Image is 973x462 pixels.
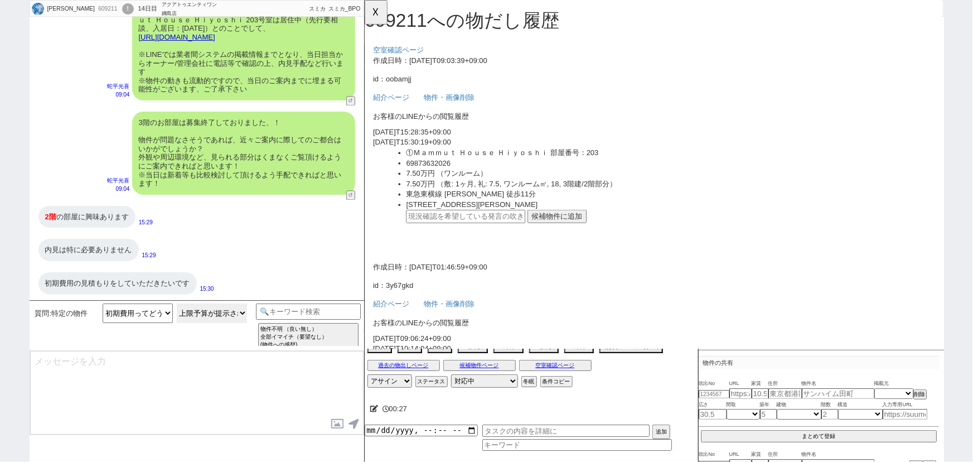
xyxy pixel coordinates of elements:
span: 00:27 [389,405,408,413]
p: お客様のLINEからの閲覧履歴 [9,119,612,131]
input: タスクの内容を詳細に [482,425,650,437]
p: お客様のLINEからの閲覧履歴 [9,341,612,353]
input: 5 [760,409,777,420]
span: 吹出No [699,379,729,388]
span: 建物 [777,401,821,410]
div: 609211 [95,4,120,13]
span: スミカ [309,6,326,12]
span: 築年 [760,401,777,410]
button: 冬眠 [521,376,537,387]
button: 条件コピー [540,376,573,387]
input: 2 [821,409,838,420]
img: 0hNEShcrblEWp-EQW0UnRvFQ5BEgBdYEh4VSQOXk4YHVMTdVQ1BSUNWB4RG1pDdVM8VCIKCB4XHQ9yAmYMYEftXnkhT11HJVA... [32,3,44,15]
span: 構造 [838,401,883,410]
span: 住所 [768,379,802,388]
p: 物件の共有 [699,356,939,369]
a: 空室確認ページ [9,49,64,58]
span: 広さ [699,401,727,410]
span: 物件名 [802,379,874,388]
div: の部屋に興味あります [38,206,135,228]
span: 入力専用URL [883,401,927,410]
input: 1234567 [699,390,729,398]
button: 候補物件に追加 [175,225,239,240]
input: 🔍キーワード検索 [256,304,361,320]
li: 69873632026 [45,170,612,181]
div: 14日目 [138,4,157,13]
input: サンハイム田町 [802,388,874,399]
div: [PERSON_NAME] [46,4,95,13]
input: https://suumo.jp/chintai/jnc_000022489271 [729,388,752,399]
li: [DATE]T15:28:35+09:00 [9,136,612,147]
a: 物件・画像削除 [64,323,132,331]
span: 家賃 [752,450,768,459]
span: 物件名 [802,450,874,459]
li: [DATE]T09:06:24+09:00 [9,358,612,369]
a: [URL][DOMAIN_NAME] [139,33,215,41]
li: 東急東横線 [PERSON_NAME] 徒歩11分 [45,203,612,214]
button: 追加 [652,425,670,439]
span: 住所 [768,450,802,459]
input: 30.5 [699,409,727,420]
p: 15:30 [200,285,214,293]
p: 蛇平光喜 [108,176,130,185]
p: id：3y67gkd [9,301,612,312]
li: 7.50万円 （ワンルーム） [45,181,612,192]
span: URL [729,450,752,459]
input: https://suumo.jp/chintai/jnc_000022489271 [883,409,927,420]
div: 内見は特に必要ありません [38,239,139,261]
button: まとめて登録 [701,430,937,442]
span: 2階 [45,213,56,221]
button: ↺ [346,97,355,106]
span: 階数 [821,401,838,410]
span: URL [729,379,752,388]
div: ! [122,3,134,15]
span: 掲載元 [874,379,889,388]
span: スミカ_BPO [328,6,361,12]
input: 10.5 [752,388,768,399]
a: 物件・画像削除 [64,100,132,109]
li: [STREET_ADDRESS][PERSON_NAME] [45,214,612,225]
button: 物件不明 （良い無し） 全部イマイチ（要望なし） (物件への感想) [258,323,359,351]
button: 過去の物出しページ [367,360,440,371]
li: [DATE]T10:14:04+09:00 [9,369,612,381]
input: キーワード [482,439,672,451]
div: アクアトゥエンティワン 綱島店 [162,1,217,17]
button: 空室確認ページ [519,360,592,371]
p: 09:04 [108,185,130,194]
p: 作成日時：[DATE]T09:03:39+09:00 [9,59,612,70]
p: 作成日時：[DATE]T01:46:59+09:00 [9,281,612,292]
button: 候補物件ページ [443,360,516,371]
span: 間取 [727,401,760,410]
span: 家賃 [752,379,768,388]
button: ステータス [415,376,448,387]
p: 15:29 [142,251,156,260]
div: 初期費用の見積もりをしていただきたいです [38,272,197,295]
input: 現況確認を希望している発言の吹き出し番号 [45,225,173,240]
p: id：oobamjj [9,79,612,90]
button: 削除 [913,389,927,400]
input: 東京都港区海岸３ [768,388,802,399]
p: 09:04 [108,90,130,99]
p: 15:29 [139,218,153,227]
li: ①Ｍａｍｍｕｔ Ｈｏｕｓｅ Ｈｉｙｏｓｈｉ 部屋番号：203 [45,158,612,170]
span: 吹出No [699,450,729,459]
a: 紹介ページ [9,323,61,331]
li: [DATE]T15:30:19+09:00 [9,147,612,158]
span: 質問:特定の物件 [35,309,88,318]
p: 蛇平光喜 [108,82,130,91]
button: ↺ [346,191,355,200]
a: 紹介ページ [9,100,61,109]
li: 7.50万円 （敷: 1ヶ月, 礼: 7.5, ワンルーム㎡, 18, 3階建/2階部分） [45,192,612,203]
div: 3階のお部屋は募集終了しておりました、！ 物件が問題なさそうであれば、近々ご案内に際してのご都合はいかがでしょうか？ 外観や周辺環境など、見られる部分はくまなくご覧頂けるようにご案内できればと思... [132,112,355,195]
